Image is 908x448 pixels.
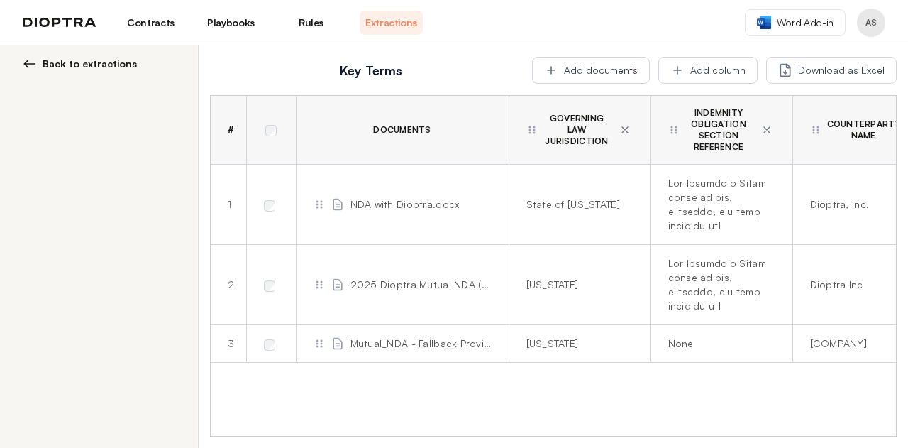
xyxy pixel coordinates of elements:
[526,278,628,292] div: [US_STATE]
[211,165,246,245] td: 1
[350,278,492,292] span: 2025 Dioptra Mutual NDA (1).docx
[766,57,897,84] button: Download as Excel
[211,245,246,325] td: 2
[296,96,509,165] th: Documents
[23,18,96,28] img: logo
[668,256,770,313] div: Lor Ipsumdolo Sitam conse adipis, elitseddo, eiu temp incididu utl Etdolorema Aliqu eni adm venia...
[350,197,460,212] span: NDA with Dioptra.docx
[211,96,246,165] th: #
[279,11,343,35] a: Rules
[758,121,775,138] button: Delete column
[532,57,650,84] button: Add documents
[218,60,524,80] h2: Key Terms
[350,337,492,351] span: Mutual_NDA - Fallback Provisions - Fallbacks in Comments.docx
[211,325,246,363] td: 3
[668,176,770,233] div: Lor Ipsumdolo Sitam conse adipis, elitseddo, eiu temp incididu utl Etdolorema Aliqu eni adm venia...
[827,119,900,141] span: Counterparty Name
[685,107,753,153] span: Indemnity Obligation Section Reference
[199,11,262,35] a: Playbooks
[757,16,771,29] img: word
[668,337,770,351] div: None
[616,121,633,138] button: Delete column
[745,9,846,36] a: Word Add-in
[119,11,182,35] a: Contracts
[23,57,181,71] button: Back to extractions
[777,16,834,30] span: Word Add-in
[23,57,37,71] img: left arrow
[43,57,137,71] span: Back to extractions
[857,9,885,37] button: Profile menu
[360,11,423,35] a: Extractions
[543,113,611,147] span: Governing Law Jurisdiction
[658,57,758,84] button: Add column
[526,337,628,351] div: [US_STATE]
[526,197,628,212] div: State of [US_STATE]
